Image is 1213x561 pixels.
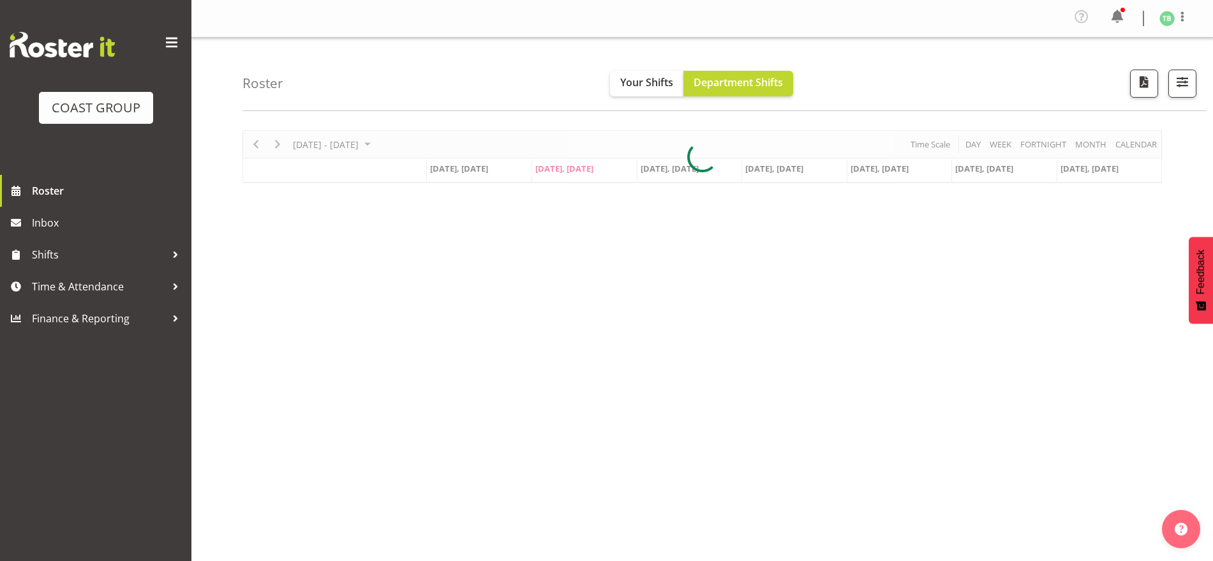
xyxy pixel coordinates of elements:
[32,181,185,200] span: Roster
[1175,523,1187,535] img: help-xxl-2.png
[683,71,793,96] button: Department Shifts
[32,309,166,328] span: Finance & Reporting
[32,277,166,296] span: Time & Attendance
[1168,70,1196,98] button: Filter Shifts
[52,98,140,117] div: COAST GROUP
[610,71,683,96] button: Your Shifts
[1189,237,1213,324] button: Feedback - Show survey
[10,32,115,57] img: Rosterit website logo
[1195,250,1207,294] span: Feedback
[620,75,673,89] span: Your Shifts
[32,213,185,232] span: Inbox
[242,76,283,91] h4: Roster
[694,75,783,89] span: Department Shifts
[32,245,166,264] span: Shifts
[1130,70,1158,98] button: Download a PDF of the roster according to the set date range.
[1159,11,1175,26] img: troy-breitmeyer1155.jpg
